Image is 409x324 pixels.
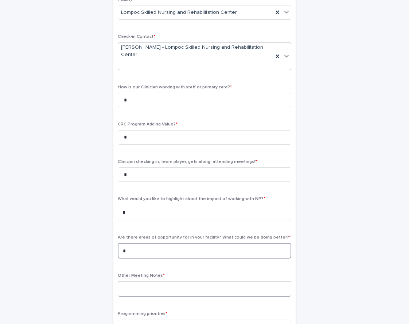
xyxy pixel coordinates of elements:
[118,273,165,278] span: Other Meeting Notes
[118,160,258,164] span: Clinician checking in, team player, gets along, attending meetings?
[118,85,232,89] span: How is our Clinician working with staff or primary care?
[118,122,178,127] span: CRC Program Adding Value?
[118,35,155,39] span: Check-in Contact
[118,312,167,316] span: Programming priorities
[121,44,270,59] span: [PERSON_NAME] - Lompoc Skilled Nursing and Rehabilitation Center
[118,235,291,240] span: Are there areas of opportunity for in your facility? What could we be doing better?
[118,197,265,201] span: What would you like to highlight about the impact of working with NP?
[121,9,237,16] span: Lompoc Skilled Nursing and Rehabilitation Center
